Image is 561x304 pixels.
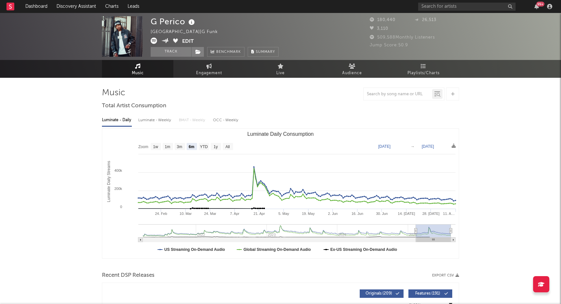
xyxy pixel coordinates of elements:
div: [GEOGRAPHIC_DATA] | G Funk [151,28,225,36]
span: Audience [342,69,362,77]
text: 5. May [279,212,290,216]
text: 21. Apr [254,212,265,216]
text: 3m [177,145,182,149]
a: Playlists/Charts [388,60,459,78]
a: Music [102,60,173,78]
text: 1m [165,145,170,149]
text: 2. Jun [328,212,338,216]
text: 16. Jun [352,212,363,216]
button: Originals(209) [360,289,404,298]
text: 10. Mar [180,212,192,216]
text: 11. A… [443,212,455,216]
span: Summary [256,50,275,54]
text: 30. Jun [376,212,388,216]
text: Global Streaming On-Demand Audio [243,247,311,252]
div: Luminate - Daily [102,115,132,126]
a: Audience [316,60,388,78]
span: Engagement [196,69,222,77]
button: Export CSV [432,274,459,277]
text: US Streaming On-Demand Audio [164,247,225,252]
span: 509,588 Monthly Listeners [370,35,435,40]
svg: Luminate Daily Consumption [102,129,459,258]
text: YTD [200,145,208,149]
text: 14. [DATE] [398,212,415,216]
div: G Perico [151,16,196,27]
div: Luminate - Weekly [138,115,172,126]
text: 7. Apr [230,212,240,216]
text: [DATE] [378,144,391,149]
text: 24. Feb [155,212,167,216]
text: 1y [214,145,218,149]
div: OCC - Weekly [213,115,239,126]
text: [DATE] [422,144,434,149]
button: Track [151,47,191,57]
span: Playlists/Charts [407,69,440,77]
span: 26,513 [415,18,436,22]
span: Recent DSP Releases [102,272,155,279]
span: Live [276,69,285,77]
span: Music [132,69,144,77]
span: Benchmark [216,48,241,56]
input: Search for artists [418,3,516,11]
button: Summary [248,47,279,57]
text: 0 [120,205,122,209]
text: 400k [114,169,122,172]
text: 19. May [302,212,315,216]
span: Features ( 191 ) [413,292,443,296]
text: Ex-US Streaming On-Demand Audio [330,247,397,252]
span: Total Artist Consumption [102,102,166,110]
div: 99 + [536,2,544,6]
text: All [225,145,230,149]
text: 200k [114,187,122,191]
a: Live [245,60,316,78]
span: Originals ( 209 ) [364,292,394,296]
text: Luminate Daily Streams [106,161,111,202]
button: 99+ [534,4,539,9]
text: → [411,144,415,149]
text: Luminate Daily Consumption [247,131,314,137]
button: Features(191) [408,289,452,298]
text: 28. [DATE] [422,212,440,216]
text: 24. Mar [204,212,217,216]
text: Zoom [138,145,148,149]
a: Engagement [173,60,245,78]
text: 6m [189,145,194,149]
a: Benchmark [207,47,244,57]
span: 180,440 [370,18,395,22]
text: 1w [153,145,158,149]
button: Edit [182,38,194,46]
span: Jump Score: 50.9 [370,43,408,47]
span: 3,110 [370,27,388,31]
input: Search by song name or URL [364,92,432,97]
